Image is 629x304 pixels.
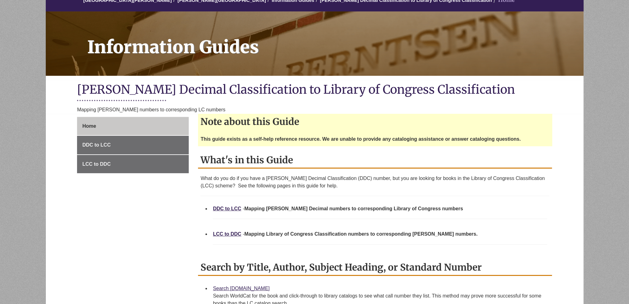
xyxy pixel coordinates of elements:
[244,231,478,237] strong: Mapping Library of Congress Classification numbers to corresponding [PERSON_NAME] numbers.
[77,155,189,173] a: LCC to DDC
[213,286,269,291] a: Search [DOMAIN_NAME]
[77,117,189,135] a: Home
[77,117,189,173] div: Guide Page Menu
[77,82,552,98] h1: [PERSON_NAME] Decimal Classification to Library of Congress Classification
[210,202,549,228] li: -
[82,161,111,167] span: LCC to DDC
[200,175,549,190] p: What do you do if you have a [PERSON_NAME] Decimal Classification (DDC) number, but you are looki...
[198,152,552,169] h2: What's in this Guide
[200,136,521,142] strong: This guide exists as a self-help reference resource. We are unable to provide any cataloging assi...
[213,231,241,237] a: LCC to DDC
[244,206,463,211] strong: Mapping [PERSON_NAME] Decimal numbers to corresponding Library of Congress numbers
[82,142,111,148] span: DDC to LCC
[198,259,552,276] h2: Search by Title, Author, Subject Heading, or Standard Number
[77,107,225,112] span: Mapping [PERSON_NAME] numbers to corresponding LC numbers
[213,206,241,211] a: DDC to LCC
[77,136,189,154] a: DDC to LCC
[80,11,584,68] h1: Information Guides
[210,228,549,253] li: -
[82,123,96,129] span: Home
[198,114,552,129] h2: Note about this Guide
[46,11,584,76] a: Information Guides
